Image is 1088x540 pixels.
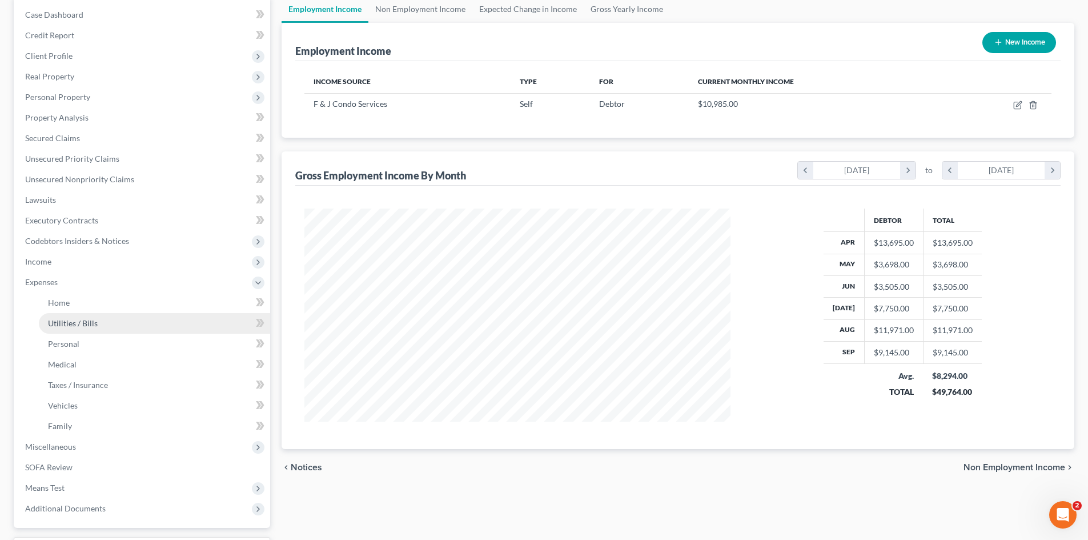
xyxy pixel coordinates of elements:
span: Codebtors Insiders & Notices [25,236,129,246]
td: $3,505.00 [923,275,982,297]
th: Aug [824,319,865,341]
span: Client Profile [25,51,73,61]
span: Utilities / Bills [48,318,98,328]
div: Gross Employment Income By Month [295,169,466,182]
span: Medical [48,359,77,369]
span: to [925,165,933,176]
span: Expenses [25,277,58,287]
a: Lawsuits [16,190,270,210]
i: chevron_left [798,162,813,179]
span: Credit Report [25,30,74,40]
span: Vehicles [48,401,78,410]
span: Miscellaneous [25,442,76,451]
div: $3,698.00 [874,259,914,270]
span: 2 [1073,501,1082,510]
div: $13,695.00 [874,237,914,249]
span: Taxes / Insurance [48,380,108,390]
button: New Income [982,32,1056,53]
span: Family [48,421,72,431]
a: Family [39,416,270,437]
a: Unsecured Nonpriority Claims [16,169,270,190]
div: $8,294.00 [932,370,973,382]
span: Debtor [599,99,625,109]
span: Non Employment Income [963,463,1065,472]
a: Utilities / Bills [39,313,270,334]
span: Executory Contracts [25,215,98,225]
a: Medical [39,354,270,375]
span: SOFA Review [25,462,73,472]
td: $11,971.00 [923,319,982,341]
div: [DATE] [958,162,1045,179]
span: Type [520,77,537,86]
div: [DATE] [813,162,901,179]
span: Personal Property [25,92,90,102]
a: Personal [39,334,270,354]
a: Case Dashboard [16,5,270,25]
span: F & J Condo Services [314,99,387,109]
span: Lawsuits [25,195,56,205]
td: $9,145.00 [923,342,982,363]
i: chevron_left [282,463,291,472]
th: Apr [824,232,865,254]
div: $9,145.00 [874,347,914,358]
span: Notices [291,463,322,472]
span: Income Source [314,77,371,86]
div: $7,750.00 [874,303,914,314]
span: Case Dashboard [25,10,83,19]
span: Unsecured Nonpriority Claims [25,174,134,184]
i: chevron_right [900,162,916,179]
th: Total [923,209,982,231]
span: For [599,77,613,86]
div: Employment Income [295,44,391,58]
a: Home [39,293,270,313]
span: Current Monthly Income [698,77,794,86]
i: chevron_right [1065,463,1074,472]
a: Taxes / Insurance [39,375,270,395]
span: Personal [48,339,79,349]
a: Unsecured Priority Claims [16,149,270,169]
span: Home [48,298,70,307]
th: [DATE] [824,298,865,319]
a: Credit Report [16,25,270,46]
span: Means Test [25,483,65,493]
td: $7,750.00 [923,298,982,319]
div: $3,505.00 [874,281,914,293]
span: Unsecured Priority Claims [25,154,119,163]
a: Executory Contracts [16,210,270,231]
span: Additional Documents [25,503,106,513]
a: SOFA Review [16,457,270,478]
span: Income [25,257,51,266]
a: Property Analysis [16,107,270,128]
button: chevron_left Notices [282,463,322,472]
th: Jun [824,275,865,297]
span: $10,985.00 [698,99,738,109]
th: May [824,254,865,275]
span: Real Property [25,71,74,81]
a: Secured Claims [16,128,270,149]
a: Vehicles [39,395,270,416]
iframe: Intercom live chat [1049,501,1077,529]
div: $49,764.00 [932,386,973,398]
i: chevron_right [1045,162,1060,179]
td: $13,695.00 [923,232,982,254]
span: Secured Claims [25,133,80,143]
span: Property Analysis [25,113,89,122]
th: Sep [824,342,865,363]
span: Self [520,99,533,109]
div: $11,971.00 [874,325,914,336]
button: Non Employment Income chevron_right [963,463,1074,472]
th: Debtor [864,209,923,231]
td: $3,698.00 [923,254,982,275]
i: chevron_left [942,162,958,179]
div: Avg. [873,370,914,382]
div: TOTAL [873,386,914,398]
